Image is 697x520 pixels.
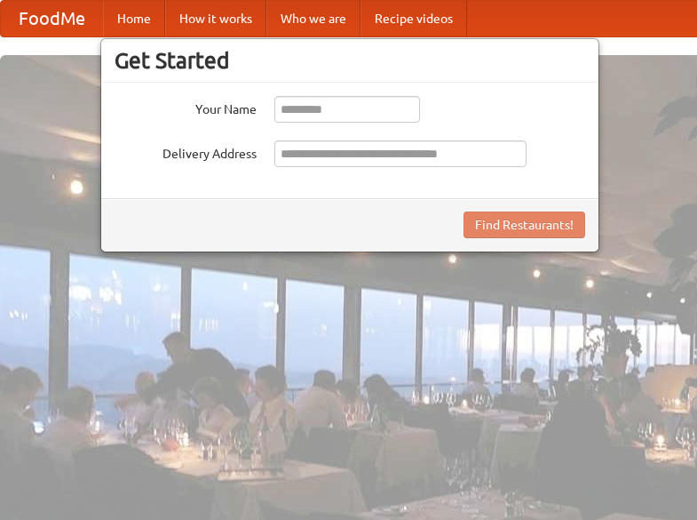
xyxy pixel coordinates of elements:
[266,1,360,36] a: Who we are
[1,1,103,36] a: FoodMe
[115,47,585,74] h3: Get Started
[115,96,257,118] label: Your Name
[115,140,257,163] label: Delivery Address
[463,212,585,238] button: Find Restaurants!
[360,1,467,36] a: Recipe videos
[103,1,165,36] a: Home
[165,1,266,36] a: How it works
